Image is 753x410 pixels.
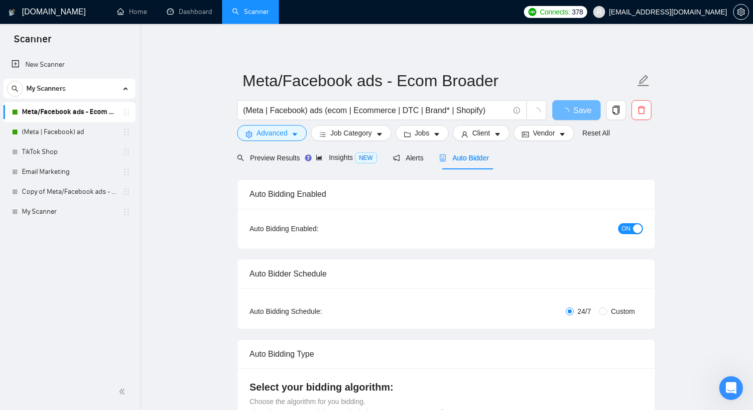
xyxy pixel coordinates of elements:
span: notification [393,154,400,161]
span: Scanner [6,32,59,53]
span: copy [607,106,626,115]
span: Insights [316,153,376,161]
span: setting [246,131,252,138]
a: New Scanner [11,55,127,75]
span: loading [561,108,573,116]
span: Custom [607,306,639,317]
a: searchScanner [232,7,269,16]
input: Scanner name... [243,68,635,93]
img: upwork-logo.png [528,8,536,16]
span: Auto Bidder [439,154,489,162]
span: caret-down [494,131,501,138]
a: homeHome [117,7,147,16]
span: Alerts [393,154,424,162]
span: disappointed reaction [132,307,158,327]
a: (Meta | Facebook) ad [22,122,117,142]
span: ON [622,223,630,234]
span: holder [123,128,130,136]
button: idcardVendorcaret-down [513,125,574,141]
span: holder [123,108,130,116]
div: Auto Bidding Enabled [250,180,643,208]
span: search [237,154,244,161]
a: Copy of Meta/Facebook ads - Ecom Broader [22,182,117,202]
button: folderJobscaret-down [395,125,449,141]
span: idcard [522,131,529,138]
button: search [7,81,23,97]
span: holder [123,168,130,176]
iframe: Intercom live chat [719,376,743,400]
span: folder [404,131,411,138]
span: caret-down [376,131,383,138]
span: NEW [355,152,377,163]
span: area-chart [316,154,323,161]
a: My Scanner [22,202,117,222]
span: bars [319,131,326,138]
a: setting [733,8,749,16]
span: edit [637,74,650,87]
li: New Scanner [3,55,135,75]
span: info-circle [513,107,520,114]
div: Auto Bidder Schedule [250,260,643,288]
button: barsJob Categorycaret-down [311,125,391,141]
button: settingAdvancedcaret-down [237,125,307,141]
span: My Scanners [26,79,66,99]
a: Email Marketing [22,162,117,182]
span: holder [123,188,130,196]
span: 😃 [190,307,204,327]
span: holder [123,208,130,216]
span: Job Category [330,128,372,138]
button: Save [552,100,601,120]
div: Auto Bidding Schedule: [250,306,380,317]
span: search [7,85,22,92]
div: Tooltip anchor [304,153,313,162]
span: Save [573,104,591,117]
span: delete [632,106,651,115]
span: Advanced [256,128,287,138]
span: 😞 [138,307,152,327]
button: Collapse window [299,4,318,23]
span: 378 [572,6,583,17]
button: copy [606,100,626,120]
span: double-left [119,387,128,397]
a: Open in help center [131,339,211,347]
button: userClientcaret-down [453,125,509,141]
button: setting [733,4,749,20]
span: holder [123,148,130,156]
span: user [461,131,468,138]
span: 😐 [164,307,178,327]
li: My Scanners [3,79,135,222]
span: Vendor [533,128,555,138]
h4: Select your bidding algorithm: [250,380,643,394]
img: logo [8,4,15,20]
input: Search Freelance Jobs... [243,104,509,117]
div: Did this answer your question? [12,297,331,308]
a: TikTok Shop [22,142,117,162]
span: smiley reaction [184,307,210,327]
a: dashboardDashboard [167,7,212,16]
div: Close [318,4,336,22]
span: caret-down [291,131,298,138]
span: user [596,8,603,15]
span: loading [532,108,541,117]
div: Auto Bidding Type [250,340,643,368]
span: Jobs [415,128,430,138]
a: Reset All [582,128,610,138]
button: delete [631,100,651,120]
span: Preview Results [237,154,300,162]
span: robot [439,154,446,161]
span: caret-down [433,131,440,138]
span: caret-down [559,131,566,138]
span: 24/7 [574,306,595,317]
span: setting [734,8,749,16]
button: go back [6,4,25,23]
a: Meta/Facebook ads - Ecom Broader [22,102,117,122]
span: neutral face reaction [158,307,184,327]
span: Client [472,128,490,138]
div: Auto Bidding Enabled: [250,223,380,234]
span: Connects: [540,6,570,17]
